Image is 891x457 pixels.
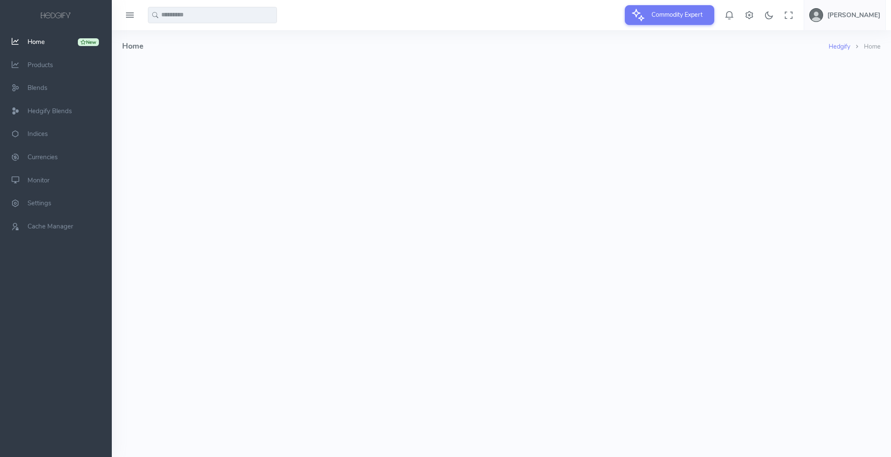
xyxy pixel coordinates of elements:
img: user-image [809,8,823,22]
a: Hedgify [829,42,850,51]
li: Home [850,42,881,52]
img: logo [39,11,73,21]
span: Currencies [28,153,58,161]
span: Cache Manager [28,222,73,231]
h5: [PERSON_NAME] [827,12,880,19]
span: Hedgify Blends [28,107,72,115]
span: Commodity Expert [646,5,708,24]
a: Commodity Expert [625,10,714,19]
span: Settings [28,199,51,207]
span: Blends [28,83,47,92]
span: Home [28,37,45,46]
span: Indices [28,130,48,139]
div: New [78,38,99,46]
span: Products [28,61,53,69]
button: Commodity Expert [625,5,714,25]
span: Monitor [28,176,49,185]
h4: Home [122,30,829,62]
